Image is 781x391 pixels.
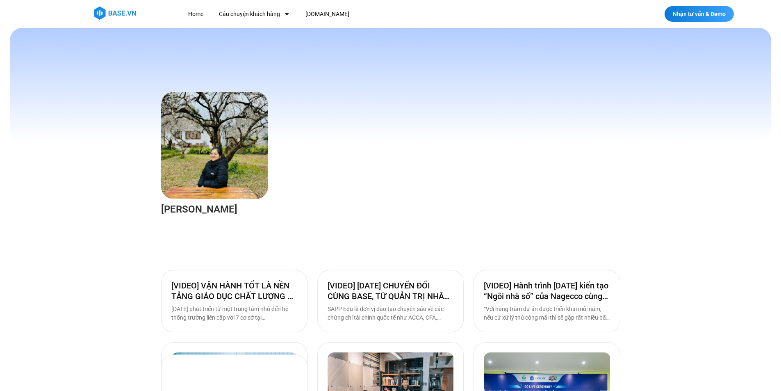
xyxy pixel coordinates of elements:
p: [DATE] phát triển từ một trung tâm nhỏ đến hệ thống trường liên cấp với 7 cơ sở tại [GEOGRAPHIC_D... [171,305,297,322]
a: [DOMAIN_NAME] [299,7,355,22]
span: Nhận tư vấn & Demo [673,11,726,17]
a: Home [182,7,209,22]
p: SAPP Edu là đơn vị đào tạo chuyên sâu về các chứng chỉ tài chính quốc tế như ACCA, CFA, CMA… Với ... [328,305,453,322]
nav: Menu [182,7,500,22]
h4: [PERSON_NAME] [161,202,620,217]
a: Câu chuyện khách hàng [213,7,296,22]
a: [VIDEO] VẬN HÀNH TỐT LÀ NỀN TẢNG GIÁO DỤC CHẤT LƯỢNG – BAMBOO SCHOOL CHỌN BASE [171,280,297,302]
a: Nhận tư vấn & Demo [665,6,734,22]
a: [VIDEO] Hành trình [DATE] kiến tạo “Ngôi nhà số” của Nagecco cùng [DOMAIN_NAME] [484,280,610,302]
img: Picture of Đoàn Đức [161,92,268,199]
p: “Với hàng trăm dự án được triển khai mỗi năm, nếu cứ xử lý thủ công mãi thì sẽ gặp rất nhiều bất ... [484,305,610,322]
a: [VIDEO] [DATE] CHUYỂN ĐỔI CÙNG BASE, TỪ QUẢN TRỊ NHÂN SỰ ĐẾN VẬN HÀNH TOÀN BỘ TỔ CHỨC TẠI [GEOGRA... [328,280,453,302]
